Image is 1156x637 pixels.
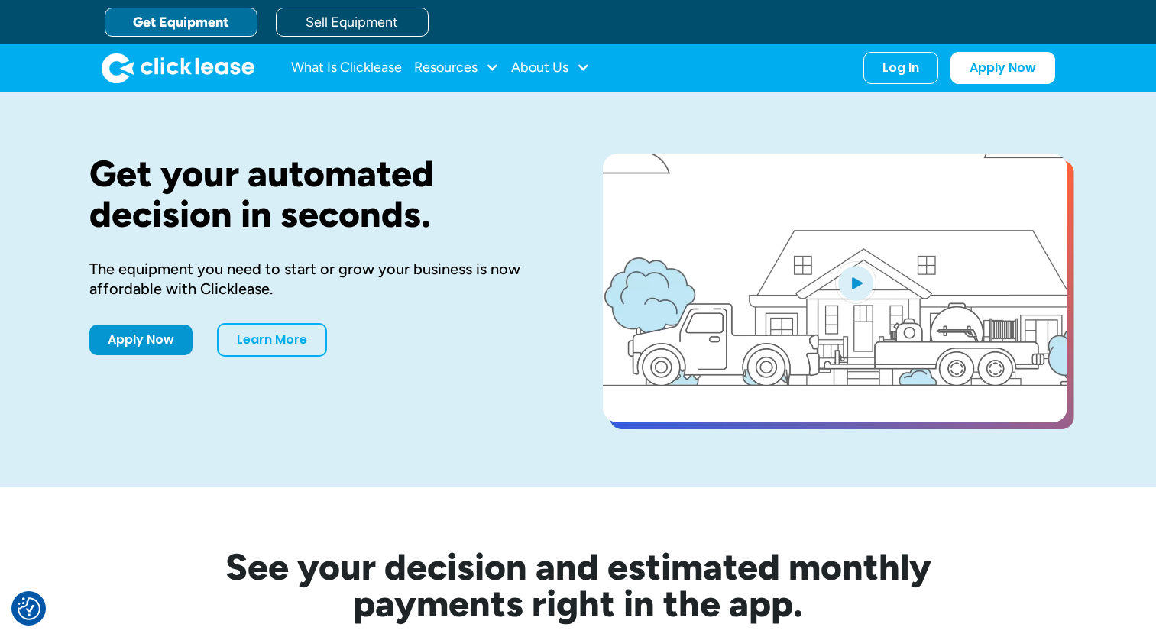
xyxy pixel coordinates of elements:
[511,53,590,83] div: About Us
[835,261,876,304] img: Blue play button logo on a light blue circular background
[603,154,1067,422] a: open lightbox
[89,259,554,299] div: The equipment you need to start or grow your business is now affordable with Clicklease.
[89,154,554,234] h1: Get your automated decision in seconds.
[89,325,193,355] a: Apply Now
[102,53,254,83] img: Clicklease logo
[414,53,499,83] div: Resources
[105,8,257,37] a: Get Equipment
[882,60,919,76] div: Log In
[18,597,40,620] img: Revisit consent button
[18,597,40,620] button: Consent Preferences
[151,548,1006,622] h2: See your decision and estimated monthly payments right in the app.
[102,53,254,83] a: home
[276,8,429,37] a: Sell Equipment
[217,323,327,357] a: Learn More
[291,53,402,83] a: What Is Clicklease
[950,52,1055,84] a: Apply Now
